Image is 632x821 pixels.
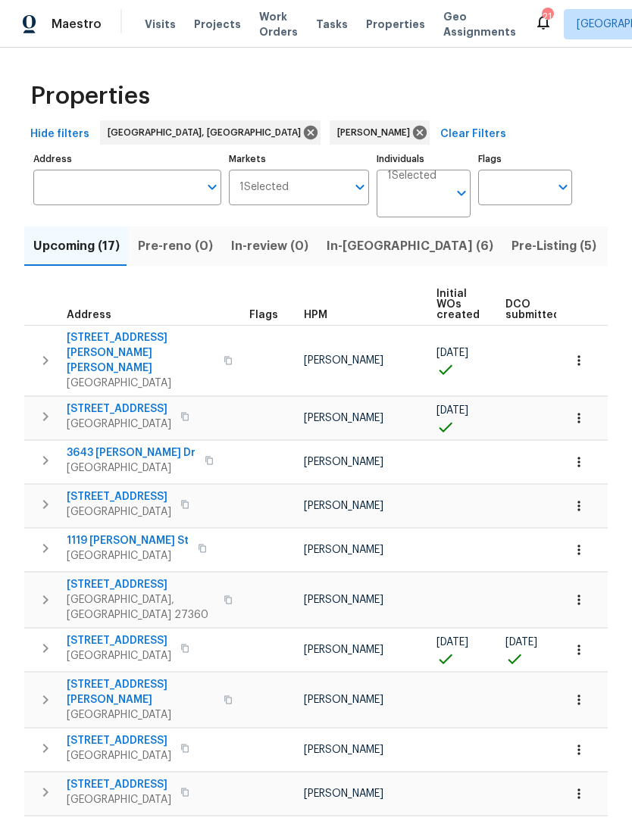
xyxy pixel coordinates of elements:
[436,405,468,416] span: [DATE]
[387,170,436,183] span: 1 Selected
[349,176,371,198] button: Open
[67,792,171,807] span: [GEOGRAPHIC_DATA]
[231,236,308,257] span: In-review (0)
[304,501,383,511] span: [PERSON_NAME]
[366,17,425,32] span: Properties
[436,637,468,648] span: [DATE]
[145,17,176,32] span: Visits
[505,637,537,648] span: [DATE]
[304,355,383,366] span: [PERSON_NAME]
[330,120,430,145] div: [PERSON_NAME]
[239,181,289,194] span: 1 Selected
[478,155,572,164] label: Flags
[443,9,516,39] span: Geo Assignments
[67,577,214,592] span: [STREET_ADDRESS]
[436,289,480,320] span: Initial WOs created
[304,545,383,555] span: [PERSON_NAME]
[108,125,307,140] span: [GEOGRAPHIC_DATA], [GEOGRAPHIC_DATA]
[451,183,472,204] button: Open
[194,17,241,32] span: Projects
[304,745,383,755] span: [PERSON_NAME]
[67,417,171,432] span: [GEOGRAPHIC_DATA]
[512,236,596,257] span: Pre-Listing (5)
[67,533,189,548] span: 1119 [PERSON_NAME] St
[67,310,111,320] span: Address
[52,17,102,32] span: Maestro
[138,236,213,257] span: Pre-reno (0)
[337,125,416,140] span: [PERSON_NAME]
[377,155,471,164] label: Individuals
[67,677,214,707] span: [STREET_ADDRESS][PERSON_NAME]
[434,120,512,148] button: Clear Filters
[30,125,89,144] span: Hide filters
[33,155,221,164] label: Address
[100,120,321,145] div: [GEOGRAPHIC_DATA], [GEOGRAPHIC_DATA]
[542,9,552,24] div: 21
[327,236,493,257] span: In-[GEOGRAPHIC_DATA] (6)
[202,176,223,198] button: Open
[67,401,171,417] span: [STREET_ADDRESS]
[259,9,298,39] span: Work Orders
[304,310,327,320] span: HPM
[304,788,383,799] span: [PERSON_NAME]
[304,457,383,467] span: [PERSON_NAME]
[67,748,171,763] span: [GEOGRAPHIC_DATA]
[505,299,560,320] span: DCO submitted
[249,310,278,320] span: Flags
[304,595,383,605] span: [PERSON_NAME]
[67,548,189,563] span: [GEOGRAPHIC_DATA]
[33,236,120,257] span: Upcoming (17)
[67,504,171,520] span: [GEOGRAPHIC_DATA]
[67,633,171,648] span: [STREET_ADDRESS]
[440,125,506,144] span: Clear Filters
[67,445,196,460] span: 3643 [PERSON_NAME] Dr
[67,733,171,748] span: [STREET_ADDRESS]
[67,330,214,376] span: [STREET_ADDRESS][PERSON_NAME][PERSON_NAME]
[229,155,370,164] label: Markets
[67,376,214,391] span: [GEOGRAPHIC_DATA]
[24,120,95,148] button: Hide filters
[67,777,171,792] span: [STREET_ADDRESS]
[30,89,150,104] span: Properties
[304,413,383,423] span: [PERSON_NAME]
[316,19,348,30] span: Tasks
[67,460,196,476] span: [GEOGRAPHIC_DATA]
[67,489,171,504] span: [STREET_ADDRESS]
[552,176,574,198] button: Open
[304,645,383,655] span: [PERSON_NAME]
[436,348,468,358] span: [DATE]
[67,707,214,723] span: [GEOGRAPHIC_DATA]
[304,695,383,705] span: [PERSON_NAME]
[67,592,214,623] span: [GEOGRAPHIC_DATA], [GEOGRAPHIC_DATA] 27360
[67,648,171,663] span: [GEOGRAPHIC_DATA]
